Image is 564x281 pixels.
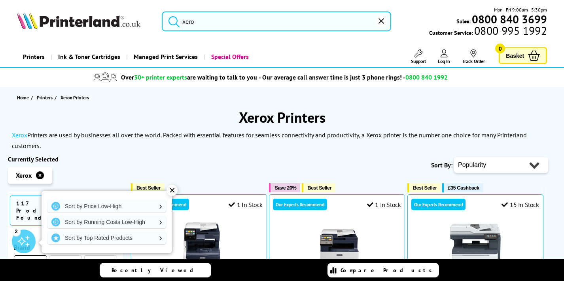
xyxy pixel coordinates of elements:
span: Support [411,58,426,64]
span: Best Seller [136,185,161,191]
button: Best Seller [302,183,335,192]
span: Customer Service: [429,27,547,36]
a: Track Order [462,49,485,64]
div: 15 In Stock [502,201,539,209]
span: 0800 995 1992 [473,27,547,34]
a: Sort by Top Rated Products [47,232,166,244]
img: Printerland Logo [17,12,140,29]
span: - Our average call answer time is just 3 phone rings! - [259,73,448,81]
span: Recently Viewed [112,267,201,274]
button: Best Seller [407,183,441,192]
a: Special Offers [204,47,255,67]
a: Sort by Running Costs Low-High [47,216,166,228]
span: Over are waiting to talk to you [121,73,257,81]
span: Xerox [16,171,32,179]
span: Basket [506,50,524,61]
a: Sort by Price Low-High [47,200,166,213]
a: Compare Products [327,263,439,277]
div: 1 In Stock [229,201,263,209]
span: 0800 840 1992 [405,73,448,81]
span: Printers [37,93,53,102]
button: £35 Cashback [442,183,483,192]
div: ✕ [167,185,178,196]
div: Our Experts Recommend [273,199,327,210]
span: Compare Products [341,267,436,274]
a: Support [411,49,426,64]
span: 0 [495,44,505,53]
div: Our Experts Recommend [411,199,466,210]
a: Printers [17,47,51,67]
div: Currently Selected [8,155,123,163]
a: Ink & Toner Cartridges [51,47,126,67]
a: Basket 0 [499,47,547,64]
span: Xerox Printers [61,95,89,101]
a: Home [17,93,31,102]
a: Printerland Logo [17,12,152,31]
span: Sort By: [431,161,452,169]
h1: Xerox Printers [8,108,556,127]
a: 0800 840 3699 [471,15,547,23]
span: Best Seller [413,185,437,191]
input: Searc [162,11,391,31]
span: £35 Cashback [448,185,479,191]
a: Printers [37,93,55,102]
p: Printers are used by businesses all over the world. Packed with essential features for seamless c... [12,131,527,150]
button: Best Seller [131,183,165,192]
b: 0800 840 3699 [472,12,547,27]
span: Save 20% [274,185,296,191]
a: Recently Viewed [100,263,211,277]
span: Best Seller [307,185,331,191]
a: Xerox [12,131,27,139]
span: Log In [438,58,450,64]
button: Save 20% [269,183,300,192]
div: 2 [12,227,21,235]
a: Log In [438,49,450,64]
span: Mon - Fri 9:00am - 5:30pm [494,6,547,13]
span: 30+ printer experts [134,73,187,81]
span: Ink & Toner Cartridges [58,47,120,67]
div: 1 In Stock [367,201,401,209]
span: Sales: [456,17,471,25]
span: 117 Products Found [10,196,80,226]
a: Managed Print Services [126,47,204,67]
